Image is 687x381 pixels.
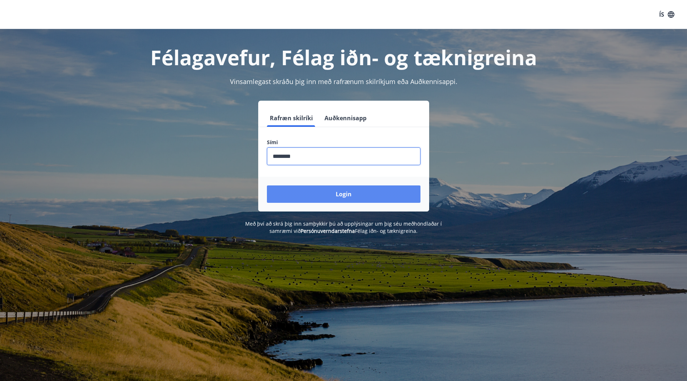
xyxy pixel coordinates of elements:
[245,220,442,234] span: Með því að skrá þig inn samþykkir þú að upplýsingar um þig séu meðhöndlaðar í samræmi við Félag i...
[301,227,355,234] a: Persónuverndarstefna
[267,185,420,203] button: Login
[267,139,420,146] label: Sími
[267,109,316,127] button: Rafræn skilríki
[230,77,457,86] span: Vinsamlegast skráðu þig inn með rafrænum skilríkjum eða Auðkennisappi.
[322,109,369,127] button: Auðkennisapp
[92,43,596,71] h1: Félagavefur, Félag iðn- og tæknigreina
[655,8,678,21] button: ÍS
